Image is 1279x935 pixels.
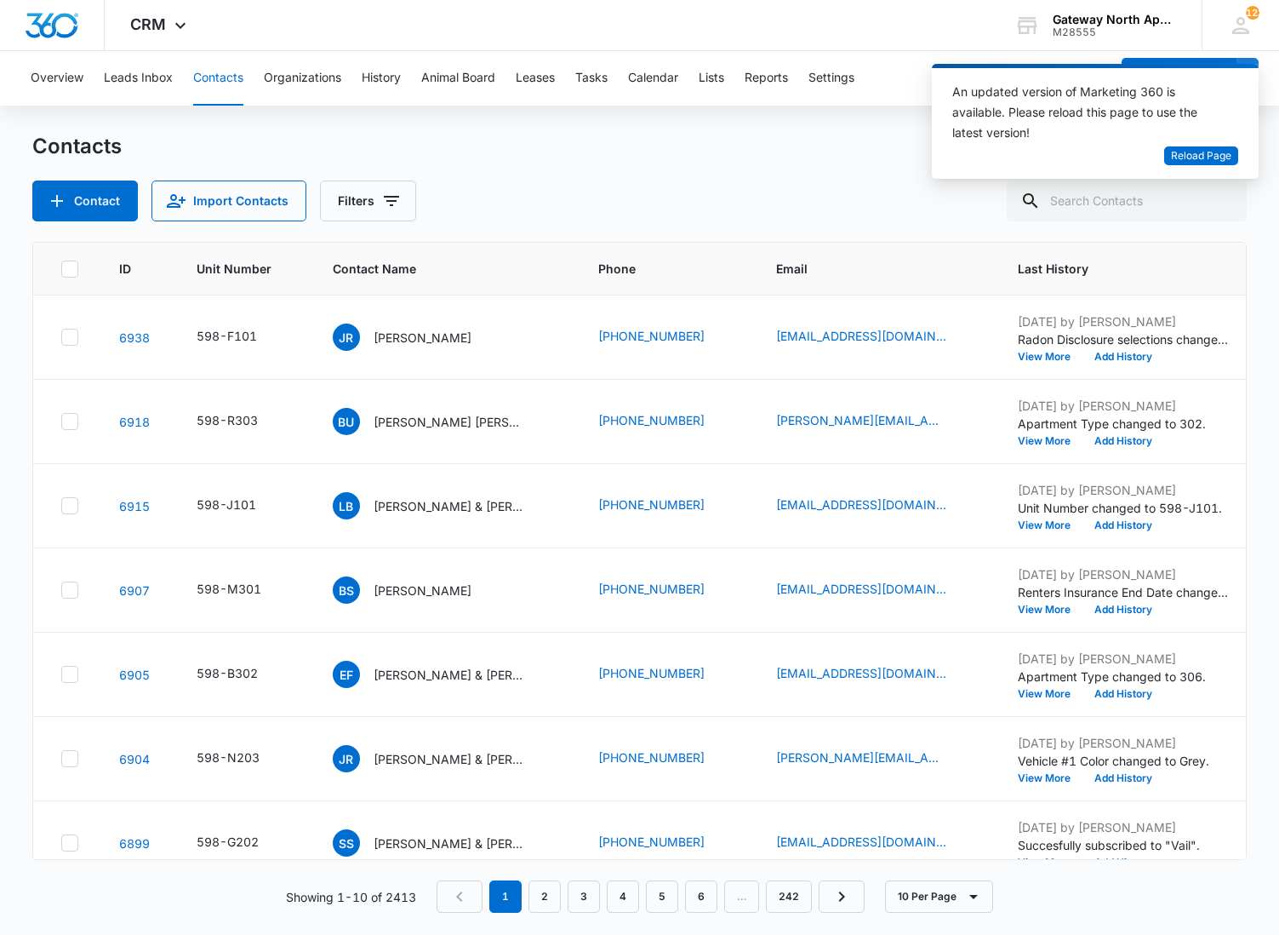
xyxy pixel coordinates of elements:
div: Contact Name - Brandon Uriel Caballero Enriquez - Select to Edit Field [333,408,557,435]
button: Reports [745,51,788,106]
a: [PHONE_NUMBER] [598,749,705,766]
div: Phone - (970) 821-5725 - Select to Edit Field [598,664,735,685]
div: 598-N203 [197,749,260,766]
button: Leases [516,51,555,106]
span: CRM [130,15,166,33]
div: Phone - (970) 775-3516 - Select to Edit Field [598,749,735,769]
button: View More [1018,689,1082,699]
div: Contact Name - Loni Baker & John Baker - Select to Edit Field [333,492,557,519]
a: Page 5 [646,881,678,913]
p: [DATE] by [PERSON_NAME] [1018,397,1230,415]
div: Unit Number - 598-F101 - Select to Edit Field [197,327,288,347]
span: Contact Name [333,260,533,278]
a: Page 2 [528,881,561,913]
p: [DATE] by [PERSON_NAME] [1018,818,1230,836]
p: Vehicle #1 Color changed to Grey. [1018,752,1230,770]
div: Contact Name - Jose Rios - Select to Edit Field [333,324,502,351]
button: Add Contact [32,181,138,221]
span: Email [776,260,952,278]
p: Succesfully subscribed to "Vail". [1018,836,1230,854]
em: 1 [489,881,522,913]
button: Add History [1082,352,1164,362]
button: Filters [320,181,416,221]
p: Apartment Type changed to 306. [1018,668,1230,685]
button: Import Contacts [151,181,306,221]
a: Page 3 [568,881,600,913]
span: JR [333,745,360,772]
button: View More [1018,436,1082,446]
span: ID [119,260,131,278]
div: Email - briansanc07@hotmail.com - Select to Edit Field [776,580,977,600]
h1: Contacts [32,134,122,159]
div: Unit Number - 598-M301 - Select to Edit Field [197,580,292,600]
div: 598-M301 [197,580,261,598]
span: EF [333,661,360,688]
p: Apartment Type changed to 302. [1018,415,1230,433]
div: Phone - (915) 529-7406 - Select to Edit Field [598,411,735,432]
a: [PERSON_NAME][EMAIL_ADDRESS][DOMAIN_NAME] [776,411,946,429]
div: Unit Number - 598-B302 - Select to Edit Field [197,664,288,685]
div: Email - lonibaker659@gmail.com - Select to Edit Field [776,496,977,516]
span: SS [333,829,360,857]
a: [EMAIL_ADDRESS][DOMAIN_NAME] [776,833,946,851]
div: Email - riosjose484@yahoo.com - Select to Edit Field [776,327,977,347]
a: Next Page [819,881,865,913]
a: [PHONE_NUMBER] [598,664,705,682]
div: Contact Name - Brian Sanchez - Select to Edit Field [333,576,502,604]
div: Phone - (303) 842-9753 - Select to Edit Field [598,496,735,516]
a: [EMAIL_ADDRESS][DOMAIN_NAME] [776,327,946,345]
div: Unit Number - 598-R303 - Select to Edit Field [197,411,288,432]
button: History [362,51,401,106]
button: Add History [1082,520,1164,531]
a: Navigate to contact details page for Jose Rios [119,330,150,345]
div: Email - bigbongcafe@gmail.com - Select to Edit Field [776,833,977,853]
p: Renters Insurance End Date changed to [DATE]. [1018,583,1230,601]
button: Add History [1082,858,1164,868]
a: Navigate to contact details page for Brandon Uriel Caballero Enriquez [119,415,150,429]
p: [PERSON_NAME] & [PERSON_NAME] [374,750,527,768]
div: An updated version of Marketing 360 is available. Please reload this page to use the latest version! [952,82,1218,143]
a: Page 242 [766,881,812,913]
div: Contact Name - Stephen Skare & Yong Hamilton - Select to Edit Field [333,829,557,857]
input: Search Contacts [1007,181,1247,221]
a: [PERSON_NAME][EMAIL_ADDRESS][DOMAIN_NAME] [776,749,946,766]
p: [PERSON_NAME] & [PERSON_NAME] [374,497,527,515]
a: Page 4 [607,881,639,913]
p: Unit Number changed to 598-J101. [1018,499,1230,517]
div: 598-R303 [197,411,258,429]
div: Unit Number - 598-G202 - Select to Edit Field [197,833,289,853]
p: [DATE] by [PERSON_NAME] [1018,650,1230,668]
a: Page 6 [685,881,717,913]
p: [DATE] by [PERSON_NAME] [1018,734,1230,752]
span: BU [333,408,360,435]
div: Phone - (307) 343-0547 - Select to Edit Field [598,833,735,853]
div: 598-B302 [197,664,258,682]
p: Radon Disclosure selections changed; Form Signed was added. [1018,330,1230,348]
a: [PHONE_NUMBER] [598,327,705,345]
p: Showing 1-10 of 2413 [286,888,416,906]
div: notifications count [1246,6,1259,20]
div: 598-J101 [197,496,256,513]
button: View More [1018,773,1082,783]
div: Phone - (303) 776-0115 - Select to Edit Field [598,580,735,600]
button: Lists [699,51,724,106]
button: Organizations [264,51,341,106]
button: 10 Per Page [885,881,993,913]
a: Navigate to contact details page for Stephen Skare & Yong Hamilton [119,836,150,851]
a: Navigate to contact details page for Brian Sanchez [119,583,150,598]
button: Contacts [193,51,243,106]
p: [PERSON_NAME] [PERSON_NAME] [374,413,527,431]
div: Email - maria.stephh3@gmail.com - Select to Edit Field [776,749,977,769]
a: Navigate to contact details page for Emma French & Fernando Duarte [119,668,150,682]
span: JR [333,324,360,351]
a: [PHONE_NUMBER] [598,833,705,851]
a: [PHONE_NUMBER] [598,496,705,513]
p: [PERSON_NAME] & [PERSON_NAME] [374,835,527,852]
p: [DATE] by [PERSON_NAME] [1018,481,1230,499]
div: Phone - (530) 208-6398 - Select to Edit Field [598,327,735,347]
div: Unit Number - 598-N203 - Select to Edit Field [197,749,290,769]
span: BS [333,576,360,604]
span: Last History [1018,260,1206,278]
button: Add History [1082,436,1164,446]
a: [EMAIL_ADDRESS][DOMAIN_NAME] [776,664,946,682]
